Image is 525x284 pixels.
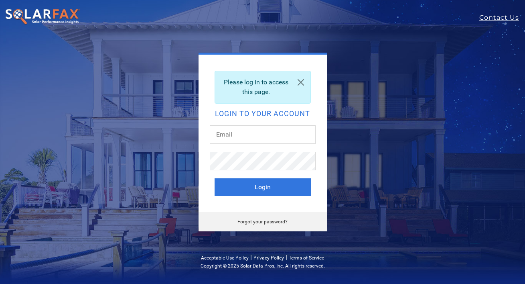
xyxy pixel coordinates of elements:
a: Acceptable Use Policy [201,255,249,261]
div: Please log in to access this page. [215,71,311,104]
a: Forgot your password? [237,219,288,225]
span: | [286,253,287,261]
a: Contact Us [479,13,525,22]
button: Login [215,178,311,196]
a: Terms of Service [289,255,324,261]
input: Email [210,125,316,144]
a: Close [291,71,310,94]
h2: Login to your account [215,110,311,117]
span: | [250,253,252,261]
a: Privacy Policy [253,255,284,261]
img: SolarFax [5,8,80,25]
